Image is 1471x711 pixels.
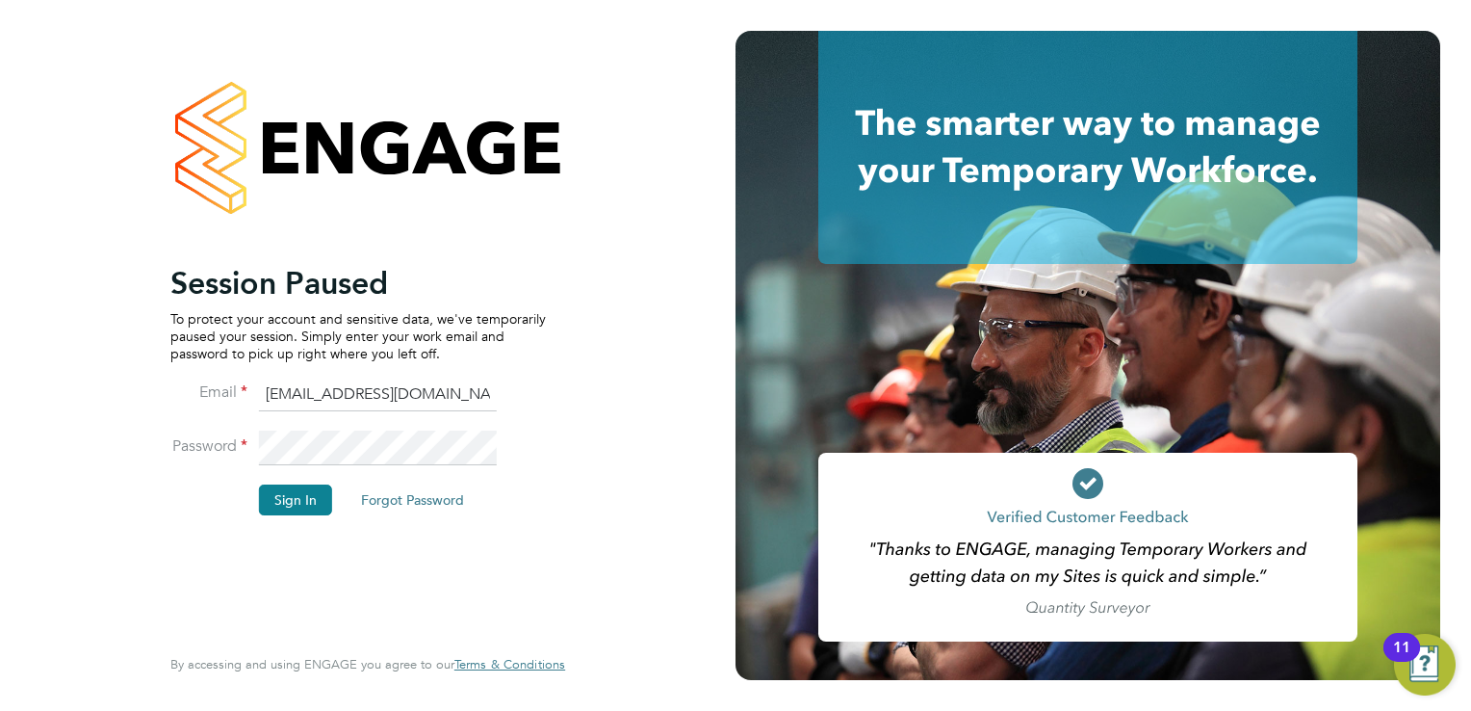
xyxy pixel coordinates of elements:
span: By accessing and using ENGAGE you agree to our [170,656,565,672]
div: 11 [1393,647,1410,672]
button: Sign In [259,485,332,515]
span: Terms & Conditions [454,656,565,672]
label: Password [170,436,247,457]
p: To protect your account and sensitive data, we've temporarily paused your session. Simply enter y... [170,310,546,363]
a: Terms & Conditions [454,657,565,672]
button: Open Resource Center, 11 new notifications [1394,634,1456,696]
button: Forgot Password [346,485,479,515]
h2: Session Paused [170,264,546,303]
input: Enter your work email... [259,378,497,412]
label: Email [170,382,247,403]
